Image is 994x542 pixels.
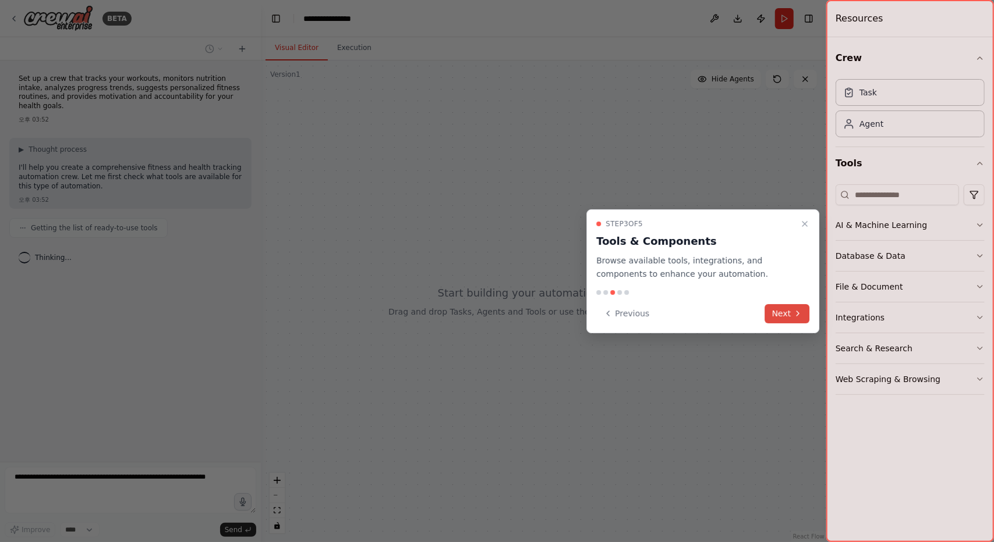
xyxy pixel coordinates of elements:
p: Browse available tools, integrations, and components to enhance your automation. [596,254,795,281]
button: Previous [596,304,656,323]
span: Step 3 of 5 [606,219,643,229]
button: Hide left sidebar [268,10,284,27]
button: Next [765,304,810,323]
h3: Tools & Components [596,233,795,249]
button: Close walkthrough [798,217,812,231]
